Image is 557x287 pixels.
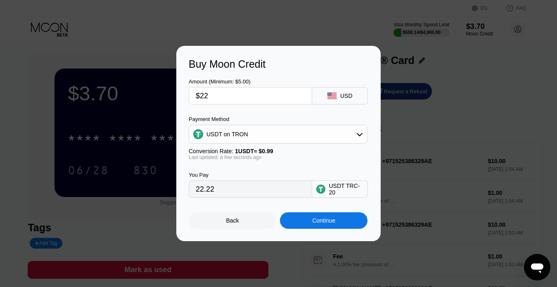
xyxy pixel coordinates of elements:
input: $0.00 [196,88,305,104]
div: Continue [280,212,367,229]
div: Amount (Minimum: $5.00) [189,78,312,85]
div: Continue [312,217,335,224]
div: Buy Moon Credit [189,58,368,70]
span: 1 USDT ≈ $0.99 [235,148,273,154]
div: Back [189,212,276,229]
div: USDT on TRON [189,126,367,142]
div: USDT TRC-20 [329,183,363,196]
div: USD [340,93,353,99]
div: Payment Method [189,116,367,122]
div: USDT on TRON [206,131,248,138]
div: Conversion Rate: [189,148,367,154]
div: Last updated: a few seconds ago [189,154,367,160]
iframe: Кнопка запуска окна обмена сообщениями [524,254,550,280]
div: You Pay [189,172,312,178]
div: Back [226,217,239,224]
